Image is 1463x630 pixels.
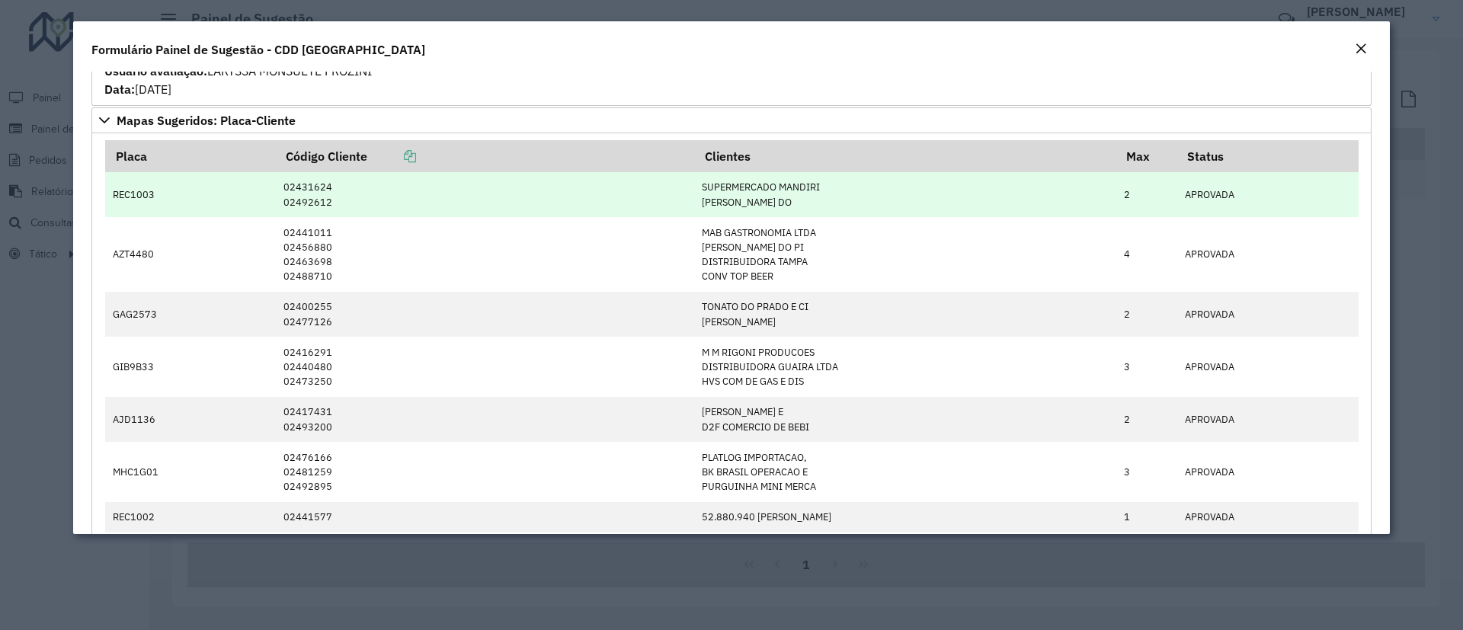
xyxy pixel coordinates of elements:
td: 02417431 02493200 [276,397,694,442]
td: 3 [1116,442,1176,502]
td: 02400255 02477126 [276,292,694,337]
td: 1 [1116,532,1176,563]
td: APROVADA [1176,502,1358,532]
td: REC1003 [105,172,276,217]
td: PLATLOG IMPORTACAO, BK BRASIL OPERACAO E PURGUINHA MINI MERCA [694,442,1116,502]
td: 52.880.940 [PERSON_NAME] [694,502,1116,532]
td: AZT4480 [105,217,276,292]
td: APROVADA [1176,217,1358,292]
td: 02416291 02440480 02473250 [276,337,694,397]
td: TONATO DO PRADO E CI [PERSON_NAME] [694,292,1116,337]
th: Max [1116,140,1176,172]
td: 02476166 02481259 02492895 [276,442,694,502]
td: M M RIGONI PRODUCOES DISTRIBUIDORA GUAIRA LTDA HVS COM DE GAS E DIS [694,337,1116,397]
th: Clientes [694,140,1116,172]
td: 2 [1116,292,1176,337]
td: APROVADA [1176,292,1358,337]
td: 3 [1116,337,1176,397]
td: 02441577 [276,502,694,532]
strong: Data: [104,82,135,97]
td: 02441011 02456880 02463698 02488710 [276,217,694,292]
td: SUPERMERCADO MANDIRI [PERSON_NAME] DO [694,172,1116,217]
td: 2 [1116,397,1176,442]
em: Fechar [1355,43,1367,55]
span: Não Atendida Automaticamente LARYSSA MONSUETE FROZINI [DATE] [104,45,372,97]
th: Placa [105,140,276,172]
th: Status [1176,140,1358,172]
td: MAB GASTRONOMIA LTDA [PERSON_NAME] DO PI DISTRIBUIDORA TAMPA CONV TOP BEER [694,217,1116,292]
td: APROVADA [1176,397,1358,442]
td: DISTRIBUIDORA BEBIDA [694,532,1116,563]
a: Mapas Sugeridos: Placa-Cliente [91,107,1372,133]
a: Copiar [367,149,416,164]
td: 2 [1116,172,1176,217]
span: Mapas Sugeridos: Placa-Cliente [117,114,296,126]
td: REC1001 [105,532,276,563]
td: GIB9B33 [105,337,276,397]
td: [PERSON_NAME] E D2F COMERCIO DE BEBI [694,397,1116,442]
td: 4 [1116,217,1176,292]
td: APROVADA [1176,442,1358,502]
td: APROVADA [1176,172,1358,217]
td: MHC1G01 [105,442,276,502]
td: 02406695 [276,532,694,563]
td: APROVADA [1176,337,1358,397]
td: GAG2573 [105,292,276,337]
td: APROVADA [1176,532,1358,563]
td: 1 [1116,502,1176,532]
td: 02431624 02492612 [276,172,694,217]
td: REC1002 [105,502,276,532]
strong: Usuário avaliação: [104,63,207,78]
button: Close [1350,40,1372,59]
td: AJD1136 [105,397,276,442]
th: Código Cliente [276,140,694,172]
h4: Formulário Painel de Sugestão - CDD [GEOGRAPHIC_DATA] [91,40,425,59]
